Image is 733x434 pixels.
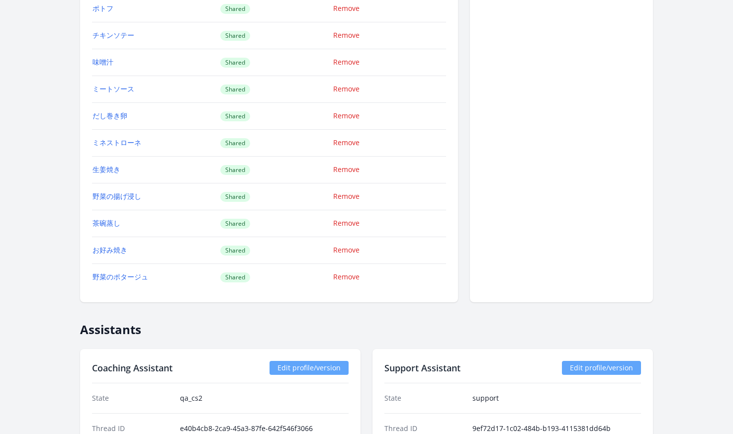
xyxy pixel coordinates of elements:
[92,138,141,147] a: ミネストローネ
[333,84,360,93] a: Remove
[92,272,148,281] a: 野菜のポタージュ
[220,219,250,229] span: Shared
[92,57,113,67] a: 味噌汁
[180,424,349,434] dd: e40b4cb8-2ca9-45a3-87fe-642f546f3066
[333,111,360,120] a: Remove
[472,424,641,434] dd: 9ef72d17-1c02-484b-b193-4115381dd64b
[333,272,360,281] a: Remove
[333,3,360,13] a: Remove
[220,138,250,148] span: Shared
[220,192,250,202] span: Shared
[333,191,360,201] a: Remove
[220,58,250,68] span: Shared
[92,393,172,403] dt: State
[92,84,134,93] a: ミートソース
[220,111,250,121] span: Shared
[472,393,641,403] dd: support
[92,165,120,174] a: 生姜焼き
[92,111,127,120] a: だし巻き卵
[333,57,360,67] a: Remove
[220,272,250,282] span: Shared
[92,191,141,201] a: 野菜の揚げ浸し
[92,218,120,228] a: 茶碗蒸し
[333,218,360,228] a: Remove
[220,4,250,14] span: Shared
[384,361,460,375] h2: Support Assistant
[92,424,172,434] dt: Thread ID
[220,31,250,41] span: Shared
[92,30,134,40] a: チキンソテー
[562,361,641,375] a: Edit profile/version
[333,138,360,147] a: Remove
[92,3,113,13] a: ポトフ
[92,361,173,375] h2: Coaching Assistant
[220,85,250,94] span: Shared
[333,245,360,255] a: Remove
[220,165,250,175] span: Shared
[384,424,464,434] dt: Thread ID
[333,30,360,40] a: Remove
[220,246,250,256] span: Shared
[384,393,464,403] dt: State
[92,245,127,255] a: お好み焼き
[333,165,360,174] a: Remove
[180,393,349,403] dd: qa_cs2
[270,361,349,375] a: Edit profile/version
[80,314,653,337] h2: Assistants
